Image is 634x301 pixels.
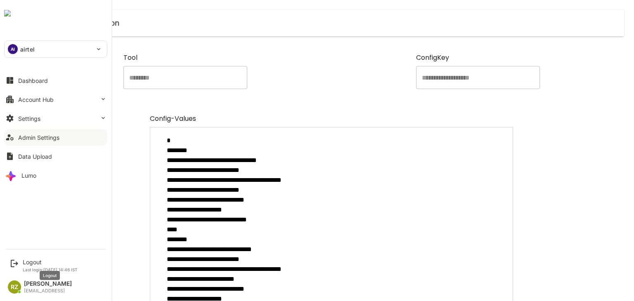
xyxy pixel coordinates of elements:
[18,77,48,84] div: Dashboard
[15,15,31,31] button: close
[24,280,72,287] div: [PERSON_NAME]
[95,53,218,63] label: Tool
[4,91,107,108] button: Account Hub
[23,259,78,266] div: Logout
[23,267,78,272] p: Last login: [DATE] 14:46 IST
[8,44,18,54] div: AI
[8,280,21,294] div: RZ
[4,110,107,127] button: Settings
[387,53,511,63] label: ConfigKey
[24,288,72,294] div: [EMAIL_ADDRESS]
[4,72,107,89] button: Dashboard
[21,172,36,179] div: Lumo
[18,134,59,141] div: Admin Settings
[4,167,107,183] button: Lumo
[4,129,107,146] button: Admin Settings
[18,153,52,160] div: Data Upload
[20,45,35,54] p: airtel
[4,10,11,16] img: undefinedjpg
[18,115,40,122] div: Settings
[18,96,54,103] div: Account Hub
[31,16,90,30] h6: Edit Config-Json
[121,114,484,124] label: Config-Values
[5,41,107,57] div: AIairtel
[4,148,107,165] button: Data Upload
